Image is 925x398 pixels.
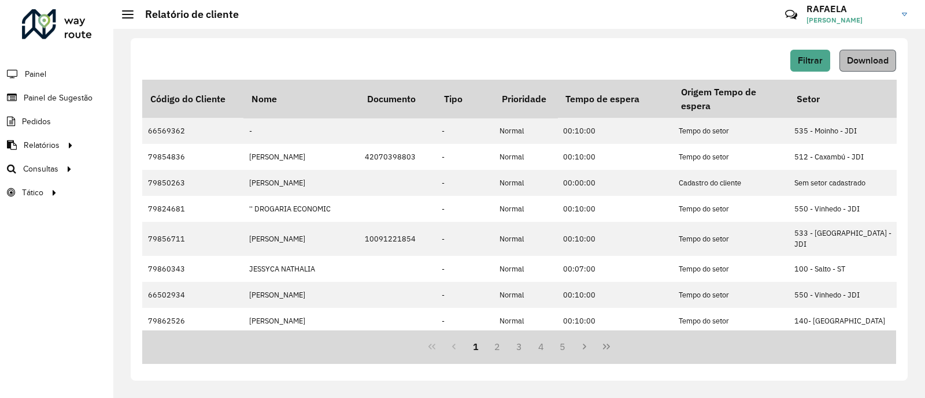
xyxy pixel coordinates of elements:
span: Painel [25,68,46,80]
td: Tempo do setor [673,308,789,334]
td: Normal [494,144,557,170]
a: Contato Rápido [779,2,804,27]
td: 10091221854 [359,222,436,255]
td: 00:10:00 [557,282,673,308]
td: Normal [494,282,557,308]
td: 79860343 [142,256,243,282]
td: - [436,170,494,196]
button: 2 [486,336,508,358]
td: [PERSON_NAME] [243,282,359,308]
button: Download [839,50,896,72]
button: 3 [508,336,530,358]
button: 5 [552,336,574,358]
th: Nome [243,80,359,118]
button: Filtrar [790,50,830,72]
button: 1 [465,336,487,358]
td: Tempo do setor [673,256,789,282]
button: Next Page [573,336,595,358]
td: 79856711 [142,222,243,255]
td: 66502934 [142,282,243,308]
td: [PERSON_NAME] [243,222,359,255]
td: 533 - [GEOGRAPHIC_DATA] - JDI [789,222,904,255]
td: - [436,118,494,144]
td: 550 - Vinhedo - JDI [789,282,904,308]
td: [PERSON_NAME] [243,144,359,170]
td: 42070398803 [359,144,436,170]
td: 00:10:00 [557,222,673,255]
button: 4 [530,336,552,358]
td: 66569362 [142,118,243,144]
span: Filtrar [798,55,823,65]
td: 535 - Moinho - JDI [789,118,904,144]
td: Normal [494,196,557,222]
td: 79850263 [142,170,243,196]
td: Tempo do setor [673,196,789,222]
span: Download [847,55,889,65]
td: - [436,282,494,308]
td: '' DROGARIA ECONOMIC [243,196,359,222]
button: Last Page [595,336,617,358]
span: Tático [22,187,43,199]
td: 79854836 [142,144,243,170]
td: [PERSON_NAME] [243,308,359,334]
span: [PERSON_NAME] [806,15,893,25]
span: Painel de Sugestão [24,92,92,104]
h3: RAFAELA [806,3,893,14]
td: - [436,256,494,282]
h2: Relatório de cliente [134,8,239,21]
th: Tempo de espera [557,80,673,118]
td: 00:00:00 [557,170,673,196]
td: Tempo do setor [673,222,789,255]
span: Consultas [23,163,58,175]
td: Cadastro do cliente [673,170,789,196]
td: - [436,222,494,255]
td: 140- [GEOGRAPHIC_DATA] [789,308,904,334]
td: - [436,308,494,334]
td: 00:10:00 [557,118,673,144]
td: Tempo do setor [673,118,789,144]
td: Normal [494,308,557,334]
td: - [243,118,359,144]
td: - [436,144,494,170]
td: 00:07:00 [557,256,673,282]
td: Normal [494,222,557,255]
td: 00:10:00 [557,308,673,334]
td: [PERSON_NAME] [243,170,359,196]
th: Documento [359,80,436,118]
span: Relatórios [24,139,60,151]
span: Pedidos [22,116,51,128]
td: 79862526 [142,308,243,334]
td: Sem setor cadastrado [789,170,904,196]
th: Setor [789,80,904,118]
td: 00:10:00 [557,144,673,170]
td: 100 - Salto - ST [789,256,904,282]
td: 00:10:00 [557,196,673,222]
th: Tipo [436,80,494,118]
td: 79824681 [142,196,243,222]
td: Normal [494,118,557,144]
th: Código do Cliente [142,80,243,118]
td: Normal [494,256,557,282]
td: Tempo do setor [673,282,789,308]
td: Tempo do setor [673,144,789,170]
th: Origem Tempo de espera [673,80,789,118]
td: JESSYCA NATHALIA [243,256,359,282]
td: Normal [494,170,557,196]
td: 512 - Caxambú - JDI [789,144,904,170]
td: - [436,196,494,222]
th: Prioridade [494,80,557,118]
td: 550 - Vinhedo - JDI [789,196,904,222]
